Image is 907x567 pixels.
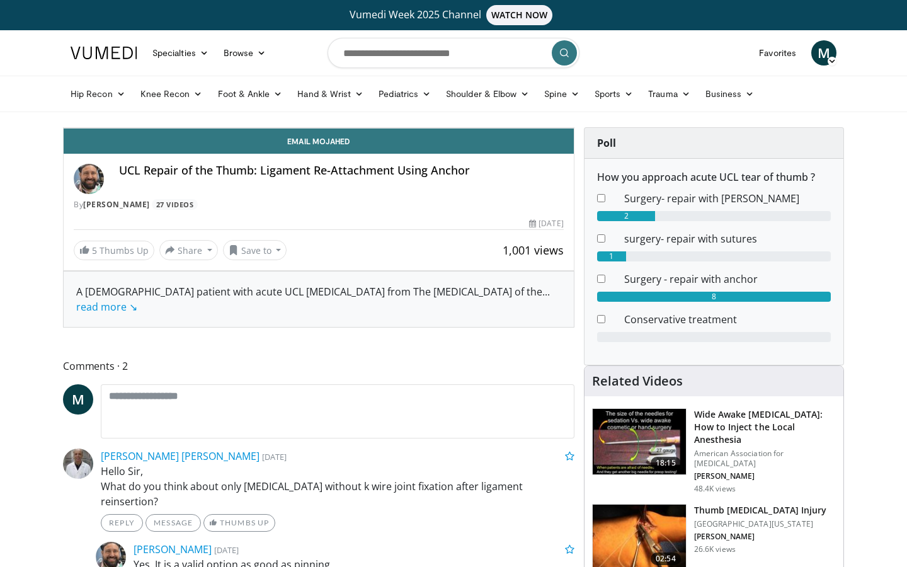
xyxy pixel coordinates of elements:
a: Favorites [751,40,804,66]
a: Pediatrics [371,81,438,106]
p: 48.4K views [694,484,736,494]
h4: UCL Repair of the Thumb: Ligament Re-Attachment Using Anchor [119,164,564,178]
a: [PERSON_NAME] [PERSON_NAME] [101,449,260,463]
a: Reply [101,514,143,532]
dd: Surgery - repair with anchor [615,272,840,287]
a: M [811,40,836,66]
span: 1,001 views [503,243,564,258]
p: Hello Sir, What do you think about only [MEDICAL_DATA] without k wire joint fixation after ligame... [101,464,574,509]
input: Search topics, interventions [328,38,579,68]
small: [DATE] [214,544,239,556]
div: [DATE] [529,218,563,229]
img: Avatar [63,449,93,479]
a: Foot & Ankle [210,81,290,106]
h4: Related Videos [592,374,683,389]
div: 2 [597,211,656,221]
a: Hip Recon [63,81,133,106]
a: Business [698,81,762,106]
div: By [74,199,564,210]
a: Vumedi Week 2025 ChannelWATCH NOW [72,5,835,25]
span: WATCH NOW [486,5,553,25]
span: 18:15 [651,457,681,469]
button: Save to [223,240,287,260]
a: Sports [587,81,641,106]
img: Q2xRg7exoPLTwO8X4xMDoxOjBrO-I4W8_1.150x105_q85_crop-smart_upscale.jpg [593,409,686,474]
a: read more ↘ [76,300,137,314]
span: Comments 2 [63,358,574,374]
h3: Wide Awake [MEDICAL_DATA]: How to Inject the Local Anesthesia [694,408,836,446]
p: [PERSON_NAME] [694,532,827,542]
a: Spine [537,81,586,106]
img: VuMedi Logo [71,47,137,59]
a: Knee Recon [133,81,210,106]
button: Share [159,240,218,260]
a: 18:15 Wide Awake [MEDICAL_DATA]: How to Inject the Local Anesthesia American Association for [MED... [592,408,836,494]
dd: surgery- repair with sutures [615,231,840,246]
span: 5 [92,244,97,256]
a: Browse [216,40,274,66]
a: Trauma [641,81,698,106]
a: Thumbs Up [203,514,275,532]
div: 8 [597,292,831,302]
a: Specialties [145,40,216,66]
strong: Poll [597,136,616,150]
div: A [DEMOGRAPHIC_DATA] patient with acute UCL [MEDICAL_DATA] from The [MEDICAL_DATA] of the [76,284,561,314]
div: 1 [597,251,626,261]
a: Shoulder & Elbow [438,81,537,106]
a: 5 Thumbs Up [74,241,154,260]
p: [PERSON_NAME] [694,471,836,481]
dd: Surgery- repair with [PERSON_NAME] [615,191,840,206]
dd: Conservative treatment [615,312,840,327]
span: 02:54 [651,553,681,565]
img: Avatar [74,164,104,194]
p: [GEOGRAPHIC_DATA][US_STATE] [694,519,827,529]
a: 27 Videos [152,199,198,210]
a: [PERSON_NAME] [83,199,150,210]
h3: Thumb [MEDICAL_DATA] Injury [694,504,827,517]
a: Email Mojahed [64,129,574,154]
a: [PERSON_NAME] [134,542,212,556]
p: American Association for [MEDICAL_DATA] [694,449,836,469]
small: [DATE] [262,451,287,462]
h6: How you approach acute UCL tear of thumb ? [597,171,831,183]
p: 26.6K views [694,544,736,554]
video-js: Video Player [64,128,574,129]
a: Message [145,514,201,532]
a: Hand & Wrist [290,81,371,106]
a: M [63,384,93,415]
